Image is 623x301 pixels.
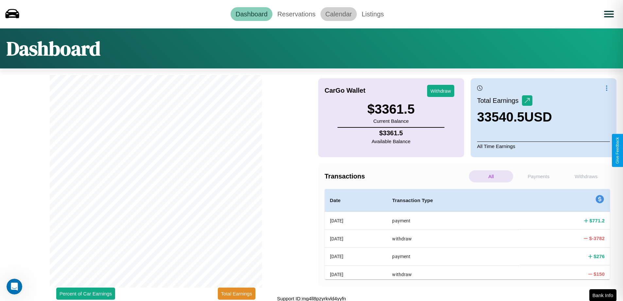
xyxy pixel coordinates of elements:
[218,288,255,300] button: Total Earnings
[56,288,115,300] button: Percent of Car Earnings
[7,35,100,62] h1: Dashboard
[7,279,22,294] iframe: Intercom live chat
[320,7,357,21] a: Calendar
[272,7,320,21] a: Reservations
[325,248,387,265] th: [DATE]
[594,253,605,260] h4: $ 276
[594,271,605,277] h4: $ 150
[325,212,387,230] th: [DATE]
[392,197,514,204] h4: Transaction Type
[367,102,415,117] h3: $ 3361.5
[589,217,605,224] h4: $ 771.2
[387,230,519,247] th: withdraw
[387,248,519,265] th: payment
[325,87,366,94] h4: CarGo Wallet
[325,265,387,283] th: [DATE]
[564,170,608,182] p: Withdraws
[372,129,410,137] h4: $ 3361.5
[330,197,382,204] h4: Date
[469,170,513,182] p: All
[387,265,519,283] th: withdraw
[477,110,552,124] h3: 33540.5 USD
[357,7,389,21] a: Listings
[615,137,620,164] div: Give Feedback
[367,117,415,125] p: Current Balance
[477,95,522,106] p: Total Earnings
[325,173,467,180] h4: Transactions
[387,212,519,230] th: payment
[427,85,454,97] button: Withdraw
[231,7,272,21] a: Dashboard
[477,141,610,151] p: All Time Earnings
[516,170,561,182] p: Payments
[589,235,605,242] h4: $ -3782
[600,5,618,23] button: Open menu
[325,230,387,247] th: [DATE]
[372,137,410,146] p: Available Balance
